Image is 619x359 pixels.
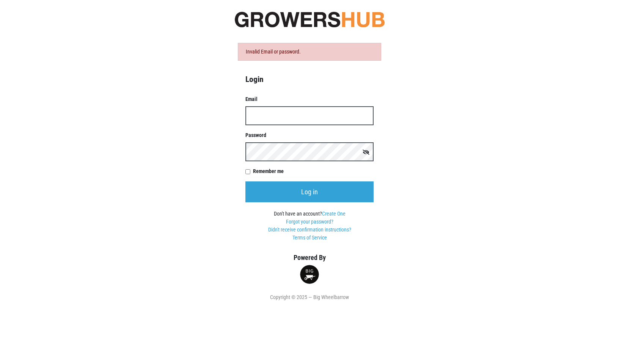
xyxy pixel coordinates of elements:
img: original-fc7597fdc6adbb9d0e2ae620e786d1a2.jpg [234,9,385,29]
div: Copyright © 2025 — Big Wheelbarrow [234,293,385,301]
a: Forgot your password? [286,219,333,225]
label: Password [245,131,374,139]
a: Create One [322,211,346,217]
input: Log in [245,181,374,202]
img: small-round-logo-d6fdfe68ae19b7bfced82731a0234da4.png [300,265,319,284]
a: Terms of Service [292,235,327,241]
label: Email [245,95,374,103]
a: Didn't receive confirmation instructions? [268,227,351,233]
h4: Login [245,74,374,84]
label: Remember me [253,167,374,175]
div: Don't have an account? [245,210,374,242]
h5: Powered By [234,254,385,262]
div: Invalid Email or password. [238,43,381,61]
